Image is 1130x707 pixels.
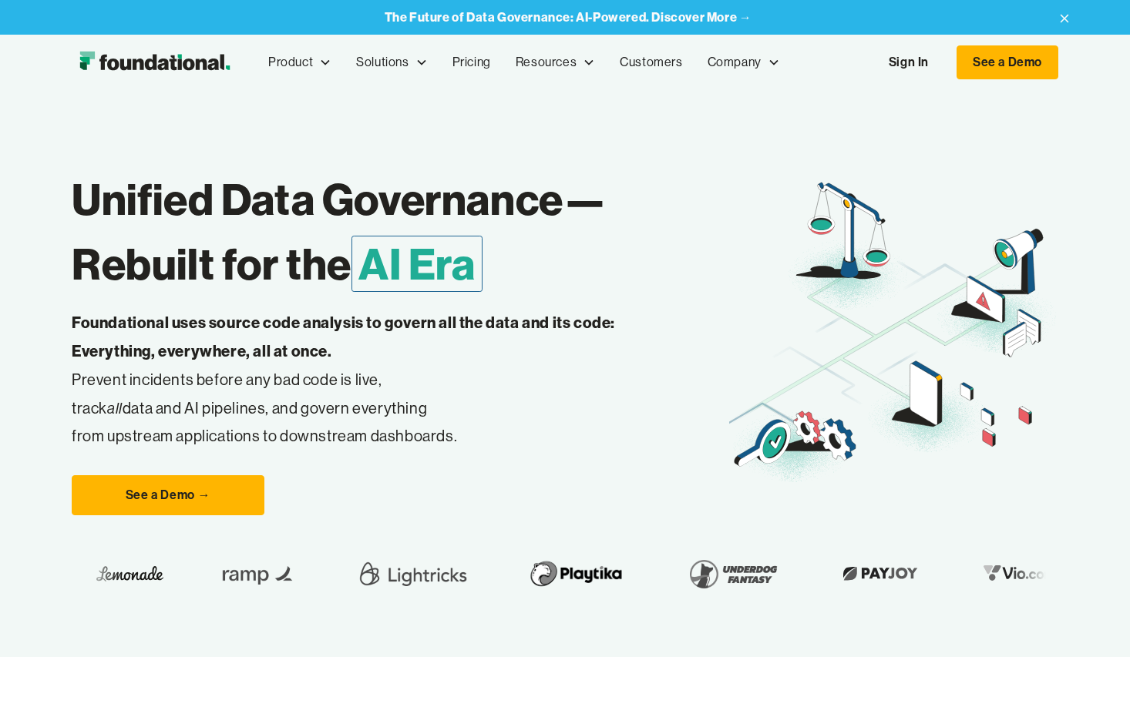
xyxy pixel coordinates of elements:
div: Resources [503,37,607,88]
a: See a Demo [957,45,1058,79]
img: Lemonade [96,561,163,585]
div: Company [708,52,762,72]
div: Solutions [344,37,439,88]
strong: Foundational uses source code analysis to govern all the data and its code: Everything, everywher... [72,313,615,360]
div: Solutions [356,52,409,72]
div: Product [256,37,344,88]
h1: Unified Data Governance— Rebuilt for the [72,167,729,297]
img: Foundational Logo [72,47,237,78]
span: AI Era [351,236,483,292]
a: Customers [607,37,694,88]
img: Underdog Fantasy [681,552,785,595]
a: Sign In [873,46,944,79]
img: Playtika [521,552,631,595]
em: all [107,398,123,417]
p: Prevent incidents before any bad code is live, track data and AI pipelines, and govern everything... [72,309,664,451]
a: home [72,47,237,78]
img: Vio.com [975,561,1064,585]
a: The Future of Data Governance: AI-Powered. Discover More → [385,10,752,25]
a: See a Demo → [72,475,264,515]
div: Company [695,37,792,88]
div: Resources [516,52,577,72]
img: Ramp [213,552,305,595]
img: Lightricks [355,552,472,595]
div: Product [268,52,313,72]
a: Pricing [440,37,503,88]
strong: The Future of Data Governance: AI-Powered. Discover More → [385,9,752,25]
img: Payjoy [835,561,926,585]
